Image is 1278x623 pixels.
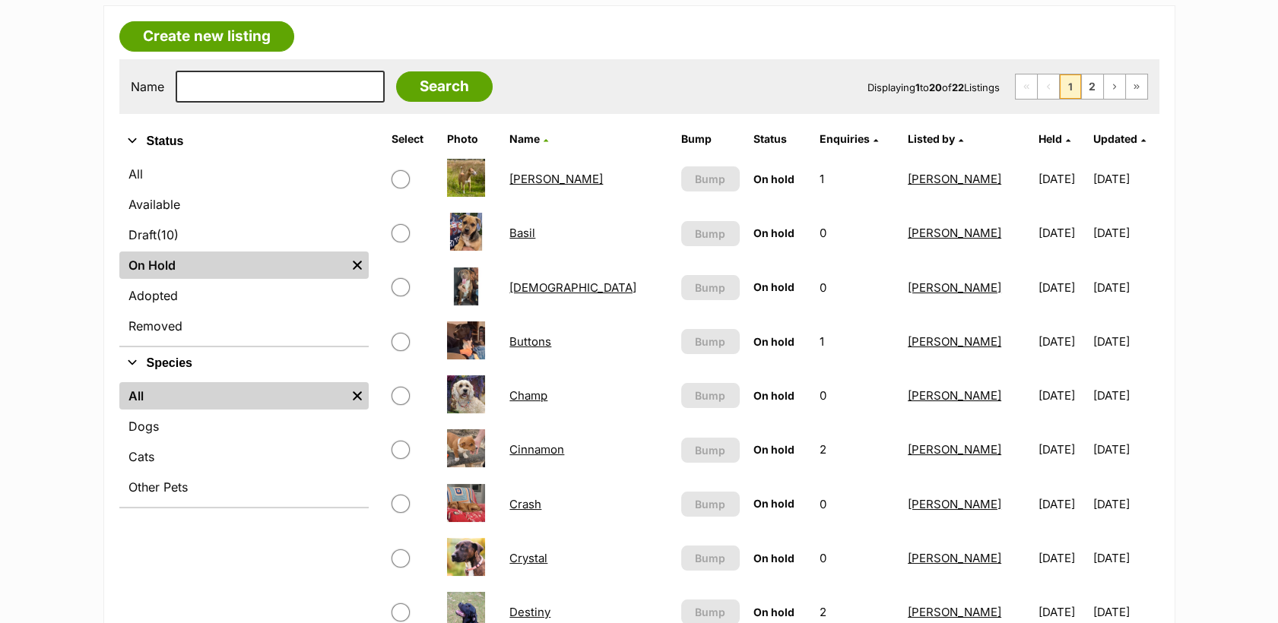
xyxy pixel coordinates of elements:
a: [DEMOGRAPHIC_DATA] [509,280,636,295]
td: [DATE] [1093,315,1157,368]
td: 1 [813,153,900,205]
span: On hold [753,335,794,348]
td: [DATE] [1032,478,1092,530]
a: Available [119,191,369,218]
td: [DATE] [1093,153,1157,205]
td: [DATE] [1093,207,1157,259]
a: [PERSON_NAME] [908,551,1001,565]
td: [DATE] [1093,423,1157,476]
a: On Hold [119,251,346,279]
span: Held [1039,132,1062,145]
span: Bump [695,387,725,403]
nav: Pagination [1015,74,1148,100]
a: Cinnamon [509,442,564,457]
span: On hold [753,606,794,618]
a: [PERSON_NAME] [908,280,1001,295]
button: Bump [681,275,740,300]
th: Select [385,127,439,151]
span: Bump [695,334,725,349]
a: [PERSON_NAME] [908,172,1001,186]
td: [DATE] [1032,261,1092,314]
span: Bump [695,604,725,620]
a: Page 2 [1082,74,1103,99]
a: [PERSON_NAME] [908,226,1001,240]
span: Bump [695,550,725,566]
a: Destiny [509,605,550,619]
td: [DATE] [1093,369,1157,422]
button: Species [119,353,369,373]
button: Bump [681,438,740,463]
a: [PERSON_NAME] [908,497,1001,511]
label: Name [131,80,164,93]
td: [DATE] [1032,532,1092,584]
a: All [119,382,346,410]
td: 1 [813,315,900,368]
td: [DATE] [1032,369,1092,422]
span: Previous page [1038,74,1059,99]
a: [PERSON_NAME] [908,442,1001,457]
a: Adopted [119,282,369,309]
span: Bump [695,171,725,187]
a: Remove filter [346,382,369,410]
button: Bump [681,383,740,408]
th: Photo [441,127,503,151]
a: Crash [509,497,541,511]
a: Dogs [119,413,369,440]
a: Basil [509,226,535,240]
button: Bump [681,166,740,191]
td: [DATE] [1032,315,1092,368]
input: Search [396,71,493,102]
a: [PERSON_NAME] [908,334,1001,349]
a: Listed by [908,132,963,145]
a: [PERSON_NAME] [509,172,603,186]
a: Held [1039,132,1070,145]
span: Bump [695,496,725,512]
td: 0 [813,369,900,422]
td: 0 [813,478,900,530]
button: Bump [681,221,740,246]
span: On hold [753,552,794,564]
a: Updated [1093,132,1146,145]
span: On hold [753,226,794,239]
a: All [119,160,369,188]
span: Bump [695,280,725,296]
th: Status [747,127,813,151]
td: [DATE] [1093,261,1157,314]
span: Updated [1093,132,1137,145]
a: Removed [119,312,369,340]
strong: 20 [929,81,942,93]
a: [PERSON_NAME] [908,605,1001,619]
a: Champ [509,388,547,403]
a: Draft [119,221,369,248]
span: On hold [753,389,794,402]
td: [DATE] [1032,207,1092,259]
div: Species [119,379,369,507]
span: On hold [753,280,794,293]
a: [PERSON_NAME] [908,388,1001,403]
a: Buttons [509,334,551,349]
span: Bump [695,442,725,458]
span: On hold [753,497,794,510]
a: Cats [119,443,369,470]
a: Enquiries [820,132,878,145]
span: First page [1016,74,1037,99]
td: 2 [813,423,900,476]
span: Bump [695,226,725,242]
a: Last page [1126,74,1147,99]
td: 0 [813,532,900,584]
span: (10) [157,226,179,244]
span: translation missing: en.admin.listings.index.attributes.enquiries [820,132,870,145]
a: Name [509,132,548,145]
td: [DATE] [1032,153,1092,205]
a: Other Pets [119,473,369,501]
button: Bump [681,329,740,354]
a: Create new listing [119,21,294,52]
th: Bump [675,127,746,151]
div: Status [119,157,369,346]
span: Listed by [908,132,955,145]
span: Displaying to of Listings [867,81,1000,93]
button: Bump [681,546,740,571]
span: Name [509,132,540,145]
a: Remove filter [346,251,369,279]
td: [DATE] [1093,478,1157,530]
